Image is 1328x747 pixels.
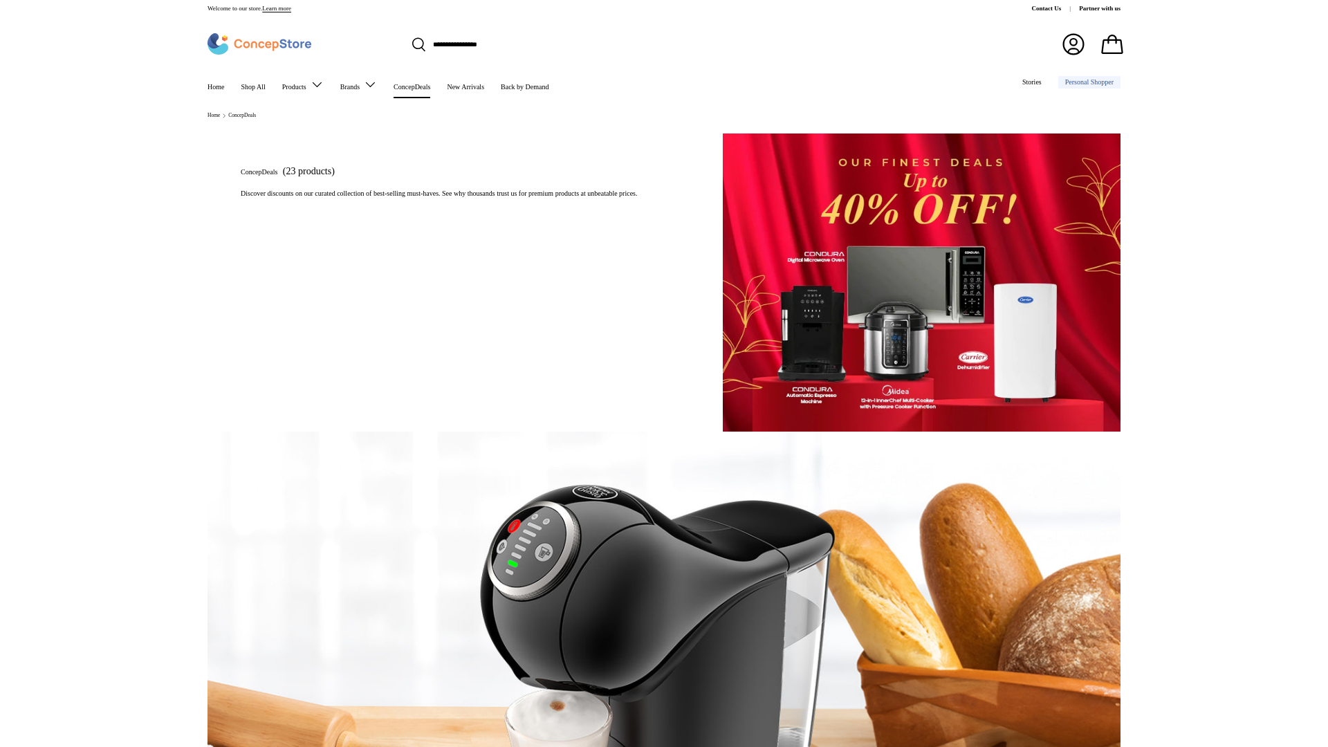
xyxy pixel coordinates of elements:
img: ConcepDeals [723,133,1120,432]
a: ConcepDeals [394,76,430,98]
a: Brands [340,71,377,98]
a: Personal Shopper [1058,76,1120,89]
a: New Arrivals [447,76,484,98]
a: Contact Us [1032,4,1080,14]
a: Partner with us [1079,4,1120,14]
summary: Brands [332,71,385,98]
a: Home [207,113,220,118]
h1: ConcepDeals [241,163,277,176]
a: Learn more [262,5,291,12]
a: Back by Demand [501,76,548,98]
span: Personal Shopper [1065,79,1114,86]
nav: Primary [207,71,548,98]
a: Shop All [241,76,265,98]
p: Welcome to our store. [207,4,291,14]
span: (23 products) [283,166,335,176]
a: Stories [1022,71,1042,93]
img: ConcepStore [207,33,311,55]
a: Home [207,76,224,98]
summary: Products [274,71,332,98]
nav: Breadcrumbs [207,112,1120,120]
span: Discover discounts on our curated collection of best-selling must-haves. See why thousands trust ... [241,190,637,197]
nav: Secondary [989,71,1120,98]
a: Products [282,71,324,98]
a: ConcepDeals [228,113,256,118]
